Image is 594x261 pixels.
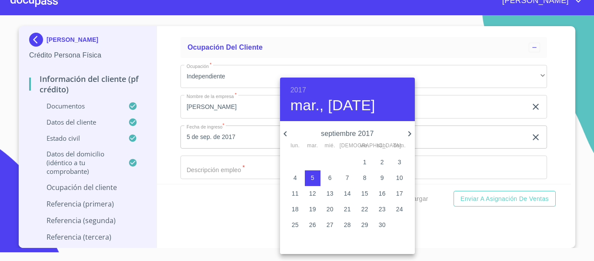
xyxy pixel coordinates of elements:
[396,173,403,182] p: 10
[361,189,368,198] p: 15
[379,189,386,198] p: 16
[287,217,303,233] button: 25
[287,186,303,202] button: 11
[340,170,355,186] button: 7
[374,217,390,233] button: 30
[322,217,338,233] button: 27
[379,205,386,214] p: 23
[328,173,332,182] p: 6
[290,84,306,96] button: 2017
[392,170,407,186] button: 10
[346,173,349,182] p: 7
[380,173,384,182] p: 9
[396,189,403,198] p: 17
[361,220,368,229] p: 29
[344,205,351,214] p: 21
[322,202,338,217] button: 20
[322,170,338,186] button: 6
[340,217,355,233] button: 28
[392,202,407,217] button: 24
[287,202,303,217] button: 18
[380,158,384,166] p: 2
[374,170,390,186] button: 9
[398,158,401,166] p: 3
[374,186,390,202] button: 16
[374,142,390,150] span: sáb.
[357,217,373,233] button: 29
[290,96,375,115] button: mar., [DATE]
[305,202,320,217] button: 19
[290,129,404,139] p: septiembre 2017
[357,202,373,217] button: 22
[396,205,403,214] p: 24
[327,205,334,214] p: 20
[340,142,355,150] span: [DEMOGRAPHIC_DATA].
[392,186,407,202] button: 17
[327,220,334,229] p: 27
[361,205,368,214] p: 22
[309,189,316,198] p: 12
[294,173,297,182] p: 4
[309,205,316,214] p: 19
[344,220,351,229] p: 28
[305,217,320,233] button: 26
[363,158,367,166] p: 1
[309,220,316,229] p: 26
[363,173,367,182] p: 8
[305,142,320,150] span: mar.
[340,202,355,217] button: 21
[357,170,373,186] button: 8
[287,170,303,186] button: 4
[392,142,407,150] span: dom.
[374,155,390,170] button: 2
[379,220,386,229] p: 30
[287,142,303,150] span: lun.
[311,173,314,182] p: 5
[292,189,299,198] p: 11
[327,189,334,198] p: 13
[322,142,338,150] span: mié.
[374,202,390,217] button: 23
[357,155,373,170] button: 1
[340,186,355,202] button: 14
[344,189,351,198] p: 14
[305,186,320,202] button: 12
[292,205,299,214] p: 18
[322,186,338,202] button: 13
[357,142,373,150] span: vie.
[305,170,320,186] button: 5
[357,186,373,202] button: 15
[292,220,299,229] p: 25
[392,155,407,170] button: 3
